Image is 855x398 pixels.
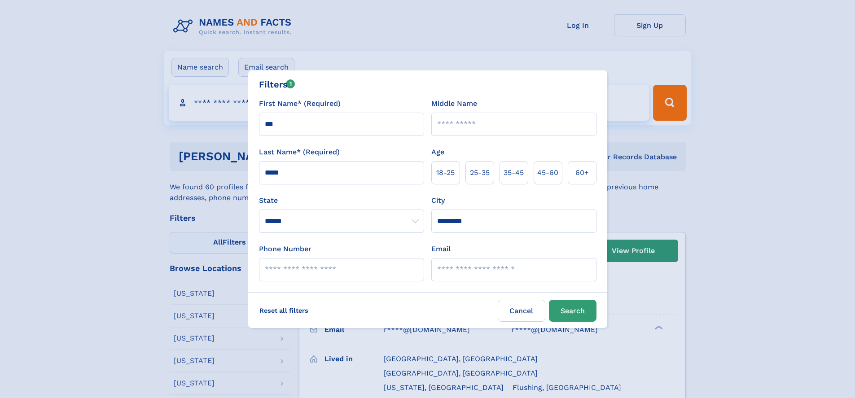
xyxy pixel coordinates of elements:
[537,167,558,178] span: 45‑60
[254,300,314,321] label: Reset all filters
[470,167,490,178] span: 25‑35
[431,98,477,109] label: Middle Name
[259,244,311,254] label: Phone Number
[431,147,444,157] label: Age
[549,300,596,322] button: Search
[431,244,451,254] label: Email
[259,98,341,109] label: First Name* (Required)
[259,147,340,157] label: Last Name* (Required)
[259,195,424,206] label: State
[504,167,524,178] span: 35‑45
[436,167,455,178] span: 18‑25
[575,167,589,178] span: 60+
[498,300,545,322] label: Cancel
[259,78,295,91] div: Filters
[431,195,445,206] label: City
